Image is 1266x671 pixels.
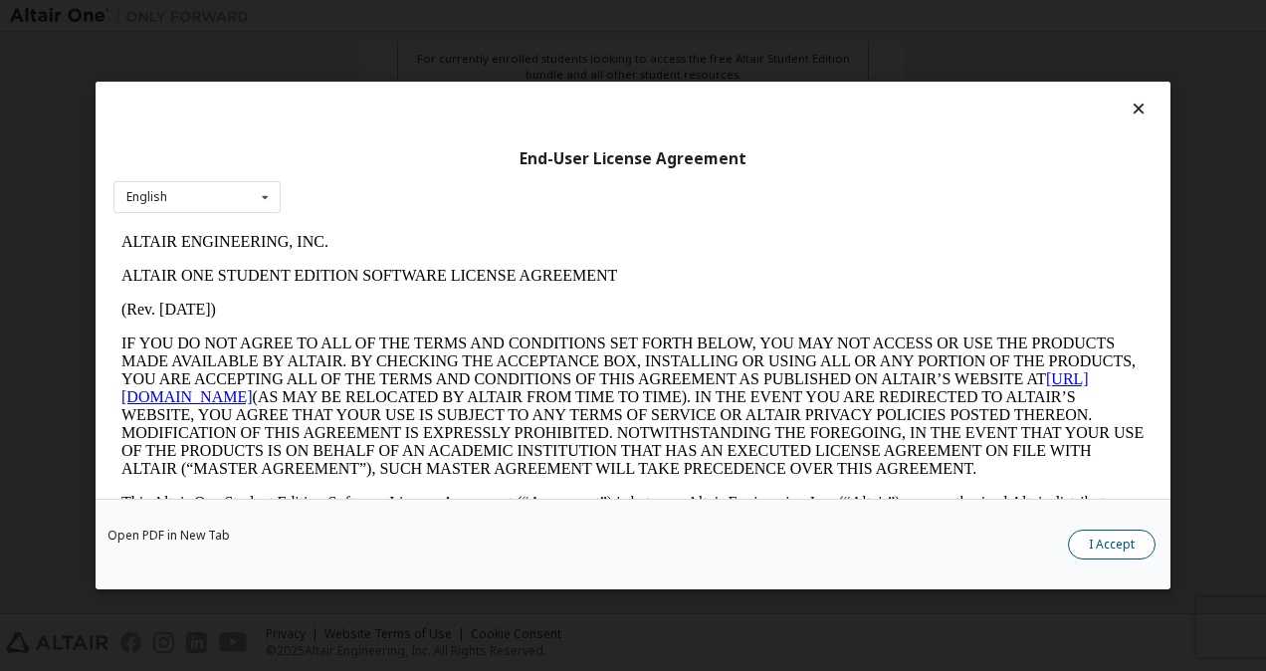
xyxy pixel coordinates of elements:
p: (Rev. [DATE]) [8,76,1031,94]
button: I Accept [1068,530,1156,559]
div: End-User License Agreement [113,149,1153,169]
a: Open PDF in New Tab [107,530,230,542]
p: This Altair One Student Edition Software License Agreement (“Agreement”) is between Altair Engine... [8,269,1031,340]
a: [URL][DOMAIN_NAME] [8,145,975,180]
p: ALTAIR ONE STUDENT EDITION SOFTWARE LICENSE AGREEMENT [8,42,1031,60]
p: IF YOU DO NOT AGREE TO ALL OF THE TERMS AND CONDITIONS SET FORTH BELOW, YOU MAY NOT ACCESS OR USE... [8,110,1031,253]
div: English [126,191,167,203]
p: ALTAIR ENGINEERING, INC. [8,8,1031,26]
